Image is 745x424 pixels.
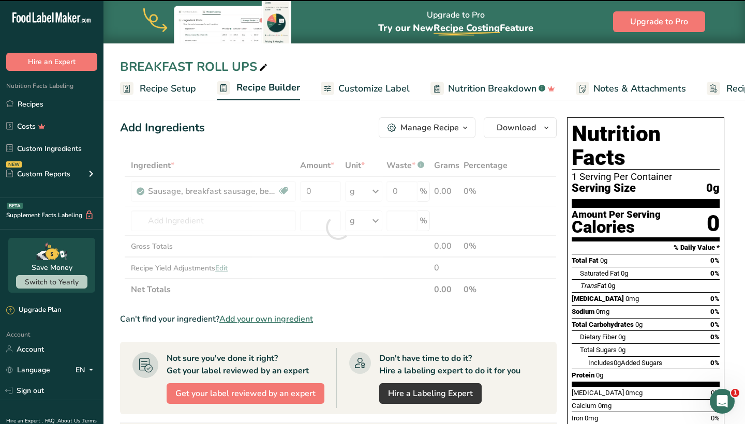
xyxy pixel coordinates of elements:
span: 0g [706,182,720,195]
a: Hire a Labeling Expert [379,383,482,404]
span: 0g [596,371,603,379]
span: 0g [621,269,628,277]
div: Calories [572,220,661,235]
span: Notes & Attachments [593,82,686,96]
div: BETA [7,203,23,209]
i: Trans [580,282,597,290]
a: Nutrition Breakdown [430,77,555,100]
span: 0g [618,333,625,341]
span: Upgrade to Pro [630,16,688,28]
span: [MEDICAL_DATA] [572,389,624,397]
h1: Nutrition Facts [572,122,720,170]
span: Iron [572,414,583,422]
span: 0% [710,269,720,277]
span: Customize Label [338,82,410,96]
div: BREAKFAST ROLL UPS [120,57,270,76]
div: 1 Serving Per Container [572,172,720,182]
span: Sodium [572,308,594,315]
a: Recipe Setup [120,77,196,100]
span: [MEDICAL_DATA] [572,295,624,302]
button: Switch to Yearly [16,275,87,289]
a: Recipe Builder [217,76,300,101]
button: Download [484,117,557,138]
section: % Daily Value * [572,241,720,254]
span: 0mg [585,414,598,422]
span: Recipe Setup [140,82,196,96]
div: Custom Reports [6,169,70,179]
span: 0% [710,321,720,328]
button: Manage Recipe [379,117,475,138]
div: Upgrade Plan [6,305,61,315]
div: Not sure you've done it right? Get your label reviewed by an expert [167,352,309,377]
span: Nutrition Breakdown [448,82,537,96]
button: Get your label reviewed by an expert [167,383,324,404]
span: 0% [710,333,720,341]
span: 0g [608,282,615,290]
span: 0g [600,256,607,264]
span: 0g [635,321,643,328]
span: Saturated Fat [580,269,619,277]
span: Total Carbohydrates [572,321,634,328]
iframe: Intercom live chat [710,389,735,414]
span: 0g [614,359,621,367]
span: 1 [731,389,739,397]
span: Download [497,122,536,134]
span: 0% [710,308,720,315]
span: 0g [618,346,625,354]
span: Includes Added Sugars [588,359,662,367]
span: Try our New Feature [378,22,533,34]
span: 0mg [625,295,639,302]
span: 0% [710,359,720,367]
span: 0mg [596,308,609,315]
div: Can't find your ingredient? [120,313,557,325]
a: Language [6,361,50,379]
div: Manage Recipe [400,122,459,134]
div: Save Money [32,262,72,273]
div: EN [76,364,97,376]
span: Protein [572,371,594,379]
span: Recipe Builder [236,81,300,95]
div: Amount Per Serving [572,210,661,220]
div: Don't have time to do it? Hire a labeling expert to do it for you [379,352,520,377]
span: Add your own ingredient [219,313,313,325]
span: 0% [710,256,720,264]
div: Upgrade to Pro [378,1,533,43]
span: Recipe Costing [434,22,500,34]
span: 0mg [598,402,612,410]
span: Dietary Fiber [580,333,617,341]
button: Hire an Expert [6,53,97,71]
span: 0% [710,295,720,302]
span: Total Sugars [580,346,617,354]
div: 0 [707,210,720,237]
a: Customize Label [321,77,410,100]
span: Serving Size [572,182,636,195]
span: 0mcg [625,389,643,397]
span: Switch to Yearly [25,277,79,287]
span: Fat [580,282,606,290]
div: NEW [6,161,22,168]
a: Notes & Attachments [576,77,686,100]
button: Upgrade to Pro [613,11,705,32]
span: Get your label reviewed by an expert [175,387,316,400]
div: Add Ingredients [120,119,205,137]
span: Total Fat [572,256,599,264]
span: 0% [711,414,720,422]
span: Calcium [572,402,597,410]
